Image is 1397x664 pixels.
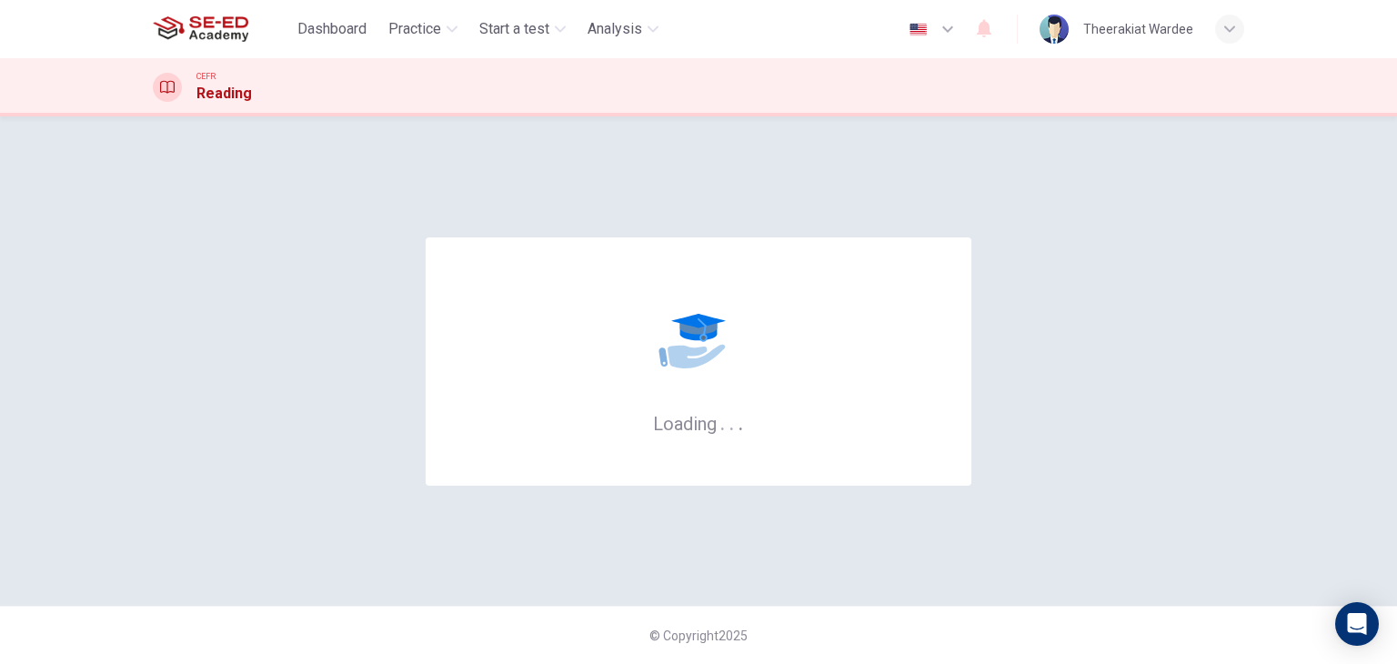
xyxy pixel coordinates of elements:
[1040,15,1069,44] img: Profile picture
[907,23,930,36] img: en
[1335,602,1379,646] div: Open Intercom Messenger
[472,13,573,45] button: Start a test
[381,13,465,45] button: Practice
[580,13,666,45] button: Analysis
[653,411,744,435] h6: Loading
[290,13,374,45] button: Dashboard
[196,83,252,105] h1: Reading
[738,407,744,437] h6: .
[1083,18,1193,40] div: Theerakiat Wardee
[479,18,549,40] span: Start a test
[153,11,248,47] img: SE-ED Academy logo
[297,18,367,40] span: Dashboard
[649,629,748,643] span: © Copyright 2025
[196,70,216,83] span: CEFR
[729,407,735,437] h6: .
[153,11,290,47] a: SE-ED Academy logo
[388,18,441,40] span: Practice
[588,18,642,40] span: Analysis
[719,407,726,437] h6: .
